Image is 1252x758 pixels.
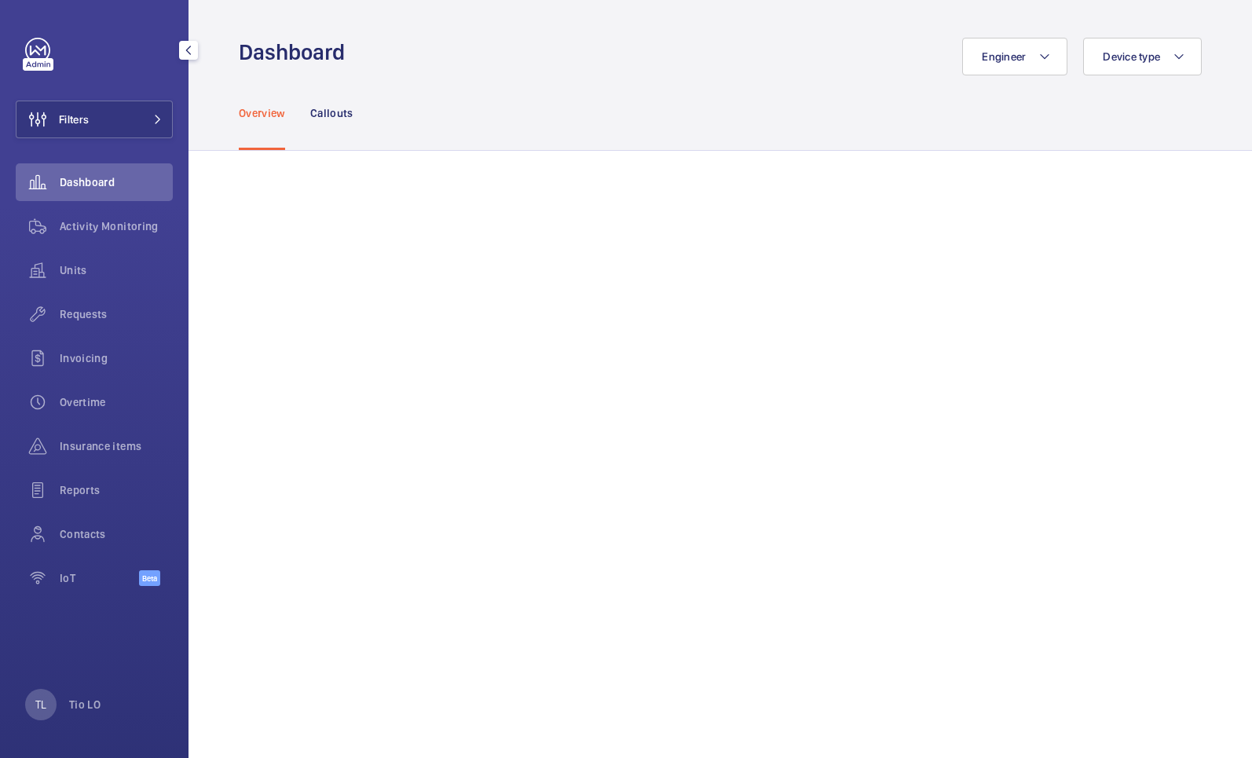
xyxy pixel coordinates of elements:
[239,105,285,121] p: Overview
[16,101,173,138] button: Filters
[60,526,173,542] span: Contacts
[1103,50,1160,63] span: Device type
[310,105,353,121] p: Callouts
[60,394,173,410] span: Overtime
[60,306,173,322] span: Requests
[1083,38,1202,75] button: Device type
[69,697,101,712] p: Tio LO
[60,570,139,586] span: IoT
[59,112,89,127] span: Filters
[60,482,173,498] span: Reports
[139,570,160,586] span: Beta
[60,174,173,190] span: Dashboard
[35,697,46,712] p: TL
[60,262,173,278] span: Units
[962,38,1067,75] button: Engineer
[239,38,354,67] h1: Dashboard
[60,218,173,234] span: Activity Monitoring
[982,50,1026,63] span: Engineer
[60,438,173,454] span: Insurance items
[60,350,173,366] span: Invoicing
